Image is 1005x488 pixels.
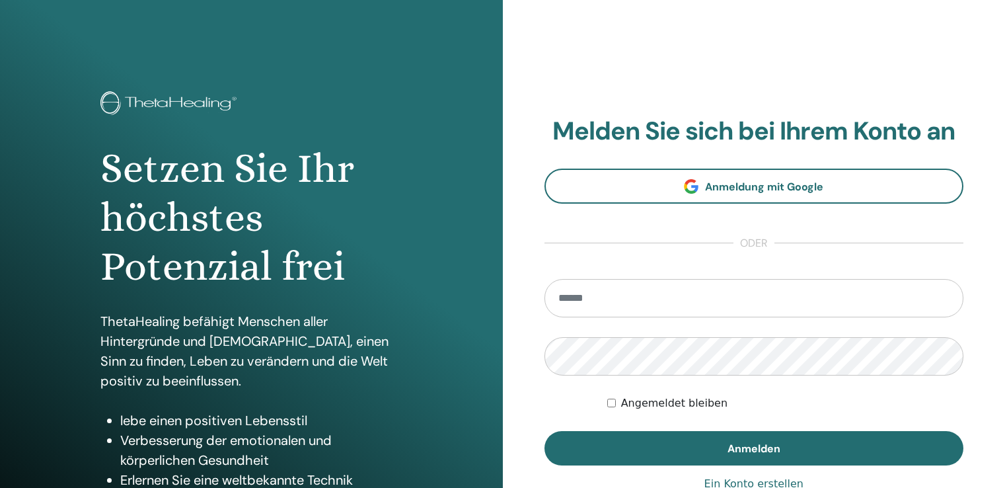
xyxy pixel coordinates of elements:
[621,395,727,411] label: Angemeldet bleiben
[100,144,402,292] h1: Setzen Sie Ihr höchstes Potenzial frei
[100,311,402,391] p: ThetaHealing befähigt Menschen aller Hintergründe und [DEMOGRAPHIC_DATA], einen Sinn zu finden, L...
[607,395,963,411] div: Keep me authenticated indefinitely or until I manually logout
[727,442,780,456] span: Anmelden
[733,235,774,251] span: oder
[544,431,964,466] button: Anmelden
[120,411,402,430] li: lebe einen positiven Lebensstil
[705,180,823,194] span: Anmeldung mit Google
[120,430,402,470] li: Verbesserung der emotionalen und körperlichen Gesundheit
[544,116,964,147] h2: Melden Sie sich bei Ihrem Konto an
[544,169,964,204] a: Anmeldung mit Google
